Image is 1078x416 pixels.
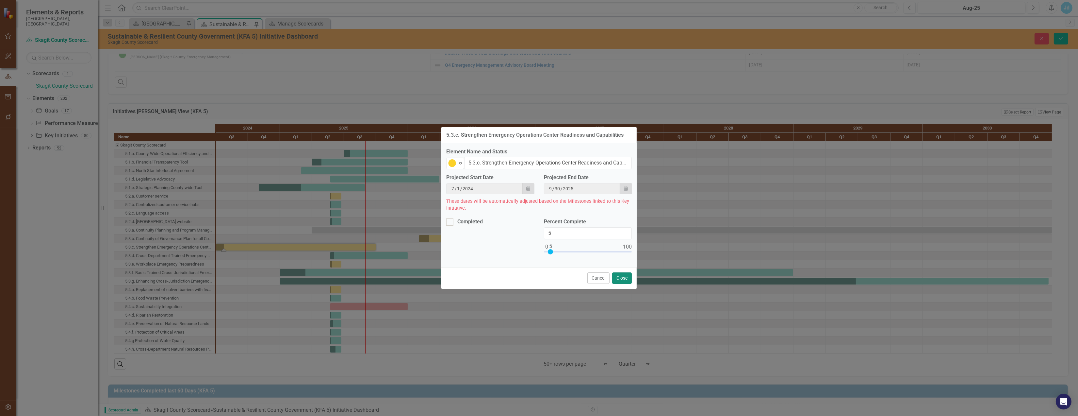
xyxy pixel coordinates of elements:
[587,272,610,284] button: Cancel
[544,218,632,226] label: Percent Complete
[544,174,632,182] div: Projected End Date
[464,157,632,169] input: Name
[552,186,554,192] span: /
[1056,394,1071,409] div: Open Intercom Messenger
[457,218,483,226] div: Completed
[446,198,632,212] div: These dates will be automatically adjusted based on the Milestones linked to this Key Initiative.
[446,148,632,156] label: Element Name and Status
[446,174,534,182] div: Projected Start Date
[460,186,462,192] span: /
[446,132,624,138] div: 5.3.c. Strengthen Emergency Operations Center Readiness and Capabilities
[612,272,632,284] button: Close
[455,186,457,192] span: /
[448,159,456,167] img: Caution
[561,186,563,192] span: /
